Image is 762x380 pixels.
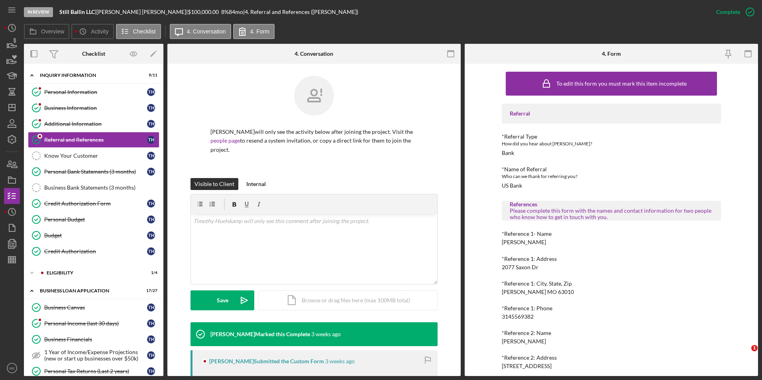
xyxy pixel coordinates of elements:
a: Personal BudgetTH [28,212,159,227]
a: Personal Tax Returns (Last 2 years)TH [28,363,159,379]
div: Who can we thank for referring you? [502,172,721,180]
div: T H [147,104,155,112]
div: 1 Year of Income/Expense Projections (new or start up businesses over $50k) [44,349,147,362]
div: Credit Authorization [44,248,147,255]
div: Personal Bank Statements (3 months) [44,168,147,175]
div: [PERSON_NAME] MO 63010 [502,289,574,295]
div: T H [147,120,155,128]
a: 1 Year of Income/Expense Projections (new or start up businesses over $50k)TH [28,347,159,363]
a: Business CanvasTH [28,300,159,315]
div: [STREET_ADDRESS] [502,363,552,369]
div: T H [147,231,155,239]
div: ELIGIBILITY [47,270,137,275]
div: BUSINESS LOAN APPLICATION [40,288,137,293]
div: T H [147,367,155,375]
div: $100,000.00 [188,9,221,15]
div: 4. Form [602,51,621,57]
div: Complete [716,4,740,20]
div: *Reference 2: Address [502,355,721,361]
div: Personal Information [44,89,147,95]
button: MK [4,360,20,376]
button: Save [190,290,254,310]
div: Bank [502,150,514,156]
a: Credit AuthorizationTH [28,243,159,259]
div: Additional Information [44,121,147,127]
div: In Review [24,7,53,17]
div: | [59,9,96,15]
div: US Bank [502,182,522,189]
div: Business Bank Statements (3 months) [44,184,159,191]
div: Credit Authorization Form [44,200,147,207]
div: *Reference 1: Phone [502,305,721,311]
a: Additional InformationTH [28,116,159,132]
div: Referral [510,110,713,117]
a: Personal Income (last 30 days)TH [28,315,159,331]
label: Checklist [133,28,156,35]
a: Referral and ReferencesTH [28,132,159,148]
text: MK [9,366,15,370]
a: Know Your CustomerTH [28,148,159,164]
div: INQUIRY INFORMATION [40,73,137,78]
a: Business InformationTH [28,100,159,116]
div: [PERSON_NAME] [502,239,546,245]
a: BudgetTH [28,227,159,243]
div: *Reference 1: City, State, Zip [502,280,721,287]
div: *Referral Type [502,133,721,140]
div: Internal [246,178,266,190]
div: Business Financials [44,336,147,343]
a: Personal Bank Statements (3 months)TH [28,164,159,180]
div: T H [147,335,155,343]
span: 1 [751,345,758,351]
label: Overview [41,28,64,35]
div: 9 / 11 [143,73,157,78]
div: Know Your Customer [44,153,147,159]
button: Complete [708,4,758,20]
b: Still Ballin LLC [59,8,95,15]
div: T H [147,215,155,223]
div: References [510,201,713,208]
time: 2025-08-11 14:37 [311,331,341,337]
div: How did you hear about [PERSON_NAME]? [502,140,721,148]
div: T H [147,168,155,176]
button: 4. Conversation [170,24,231,39]
div: T H [147,88,155,96]
div: *Reference 1- Name [502,231,721,237]
label: 4. Conversation [187,28,226,35]
div: Personal Budget [44,216,147,223]
div: 1 / 4 [143,270,157,275]
iframe: Intercom live chat [735,345,754,364]
button: Overview [24,24,69,39]
div: [PERSON_NAME] Submitted the Custom Form [209,358,324,364]
a: Business FinancialsTH [28,331,159,347]
div: Budget [44,232,147,239]
div: [PERSON_NAME] [PERSON_NAME] | [96,9,188,15]
div: *Reference 2: Name [502,330,721,336]
div: T H [147,136,155,144]
button: Visible to Client [190,178,238,190]
a: Business Bank Statements (3 months) [28,180,159,196]
div: [PERSON_NAME] [502,338,546,345]
a: Credit Authorization FormTH [28,196,159,212]
div: | 4. Referral and References ([PERSON_NAME]) [243,9,358,15]
time: 2025-08-11 14:37 [325,358,355,364]
button: Internal [242,178,270,190]
div: T H [147,351,155,359]
div: Save [217,290,228,310]
div: T H [147,152,155,160]
div: [PERSON_NAME] Marked this Complete [210,331,310,337]
div: 84 mo [229,9,243,15]
div: Checklist [82,51,105,57]
a: Personal InformationTH [28,84,159,100]
div: 8 % [221,9,229,15]
div: Business Canvas [44,304,147,311]
div: *Reference 1: Address [502,256,721,262]
p: [PERSON_NAME] will only see the activity below after joining the project. Visit the to resend a s... [210,127,418,154]
div: Referral and References [44,137,147,143]
div: 2077 Saxon Dr [502,264,538,270]
div: *Name of Referral [502,166,721,172]
div: Visible to Client [194,178,234,190]
div: T H [147,319,155,327]
div: Business Information [44,105,147,111]
a: people page [210,137,240,144]
div: 17 / 27 [143,288,157,293]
